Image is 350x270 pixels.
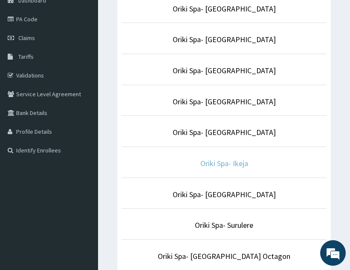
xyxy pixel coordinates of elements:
[173,190,276,199] a: Oriki Spa- [GEOGRAPHIC_DATA]
[18,34,35,42] span: Claims
[18,53,34,60] span: Tariffs
[173,97,276,106] a: Oriki Spa- [GEOGRAPHIC_DATA]
[158,251,290,261] a: Oriki Spa- [GEOGRAPHIC_DATA] Octagon
[200,158,248,168] a: Oriki Spa- Ikeja
[173,127,276,137] a: Oriki Spa- [GEOGRAPHIC_DATA]
[173,4,276,14] a: Oriki Spa- [GEOGRAPHIC_DATA]
[173,66,276,75] a: Oriki Spa- [GEOGRAPHIC_DATA]
[173,34,276,44] a: Oriki Spa- [GEOGRAPHIC_DATA]
[195,220,253,230] a: Oriki Spa- Surulere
